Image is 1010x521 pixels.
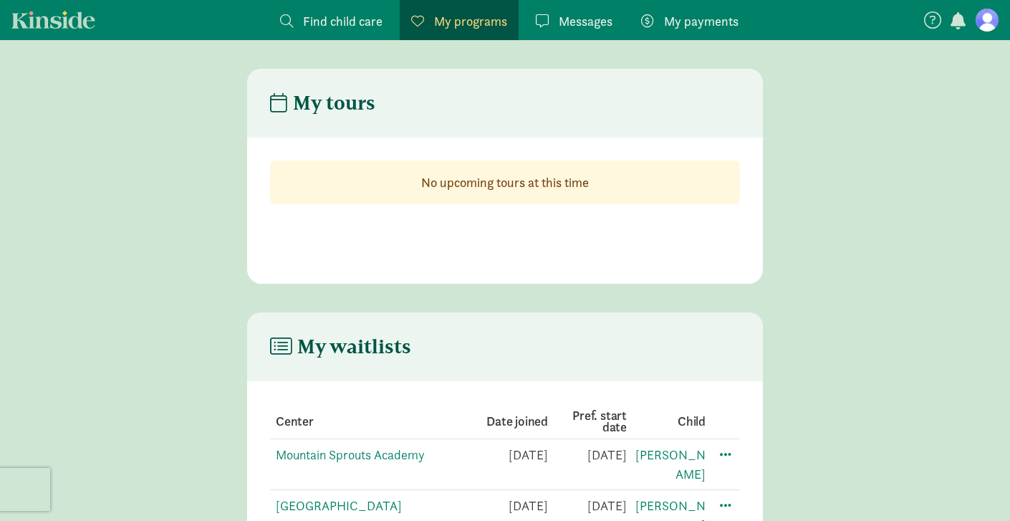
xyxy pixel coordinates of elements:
span: My programs [434,11,507,31]
td: [DATE] [469,439,548,490]
th: Child [627,404,706,439]
a: [GEOGRAPHIC_DATA] [276,497,402,514]
span: Messages [559,11,612,31]
th: Pref. start date [548,404,627,439]
h4: My waitlists [270,335,411,358]
a: [PERSON_NAME] [635,446,706,482]
span: Find child care [303,11,383,31]
h4: My tours [270,92,375,115]
td: [DATE] [548,439,627,490]
a: Mountain Sprouts Academy [276,446,425,463]
a: Kinside [11,11,95,29]
th: Date joined [469,404,548,439]
span: My payments [664,11,739,31]
strong: No upcoming tours at this time [421,174,589,191]
th: Center [270,404,469,439]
